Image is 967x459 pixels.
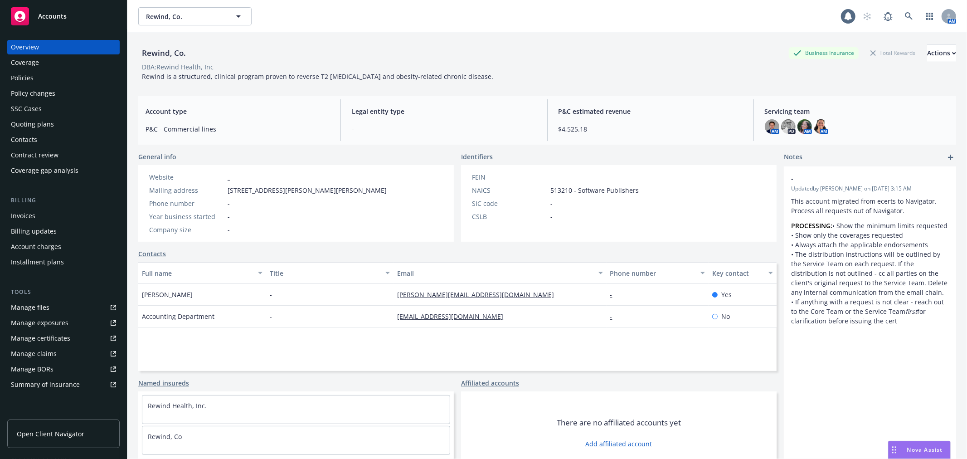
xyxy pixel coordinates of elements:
div: Analytics hub [7,410,120,419]
div: Phone number [610,269,695,278]
span: Legal entity type [352,107,536,116]
span: P&C - Commercial lines [146,124,330,134]
div: Contacts [11,132,37,147]
div: NAICS [472,186,547,195]
span: Rewind is a structured, clinical program proven to reverse T2 [MEDICAL_DATA] and obesity-related ... [142,72,493,81]
span: - [550,199,553,208]
div: Invoices [11,209,35,223]
a: Switch app [921,7,939,25]
span: [STREET_ADDRESS][PERSON_NAME][PERSON_NAME] [228,186,387,195]
div: Billing [7,196,120,205]
p: • Show the minimum limits requested • Show only the coverages requested • Always attach the appli... [791,221,949,326]
span: Servicing team [765,107,949,116]
a: [EMAIL_ADDRESS][DOMAIN_NAME] [397,312,510,321]
span: Accounts [38,13,67,20]
span: Updated by [PERSON_NAME] on [DATE] 3:15 AM [791,185,949,193]
img: photo [781,119,796,134]
div: SSC Cases [11,102,42,116]
button: Nova Assist [888,441,951,459]
em: first [905,307,917,316]
span: Yes [721,290,732,299]
a: Manage files [7,300,120,315]
a: add [945,152,956,163]
div: Manage claims [11,347,57,361]
div: Key contact [712,269,763,278]
a: Manage certificates [7,331,120,346]
button: Key contact [709,262,777,284]
div: Coverage gap analysis [11,163,78,178]
a: Installment plans [7,255,120,269]
a: Search [900,7,918,25]
div: -Updatedby [PERSON_NAME] on [DATE] 3:15 AMThis account migrated from ecerts to Navigator. Process... [784,166,956,333]
div: Manage files [11,300,49,315]
span: Open Client Navigator [17,429,84,439]
a: Policy changes [7,86,120,101]
div: Business Insurance [789,47,859,59]
a: Affiliated accounts [461,378,519,388]
span: Accounting Department [142,312,214,321]
div: Installment plans [11,255,64,269]
div: Rewind, Co. [138,47,190,59]
a: Contacts [138,249,166,259]
button: Rewind, Co. [138,7,252,25]
a: Rewind Health, Inc. [148,401,207,410]
div: Total Rewards [866,47,920,59]
span: - [228,225,230,234]
div: SIC code [472,199,547,208]
button: Actions [927,44,956,62]
span: General info [138,152,176,161]
div: Tools [7,288,120,297]
div: Account charges [11,239,61,254]
span: - [228,199,230,208]
a: Quoting plans [7,117,120,132]
button: Phone number [607,262,709,284]
a: Summary of insurance [7,377,120,392]
a: Add affiliated account [586,439,652,449]
a: Contacts [7,132,120,147]
span: - [550,172,553,182]
div: Overview [11,40,39,54]
a: - [228,173,230,181]
div: Manage BORs [11,362,53,376]
div: Full name [142,269,253,278]
div: Mailing address [149,186,224,195]
span: - [228,212,230,221]
a: Manage claims [7,347,120,361]
div: Summary of insurance [11,377,80,392]
span: There are no affiliated accounts yet [557,417,681,428]
a: - [610,290,620,299]
div: Manage exposures [11,316,68,330]
span: [PERSON_NAME] [142,290,193,299]
span: 513210 - Software Publishers [550,186,639,195]
a: Invoices [7,209,120,223]
span: - [550,212,553,221]
a: Contract review [7,148,120,162]
a: - [610,312,620,321]
a: Manage exposures [7,316,120,330]
a: Start snowing [858,7,876,25]
div: Phone number [149,199,224,208]
span: Notes [784,152,802,163]
div: Policy changes [11,86,55,101]
strong: PROCESSING: [791,221,832,230]
div: Title [270,269,380,278]
button: Email [394,262,606,284]
span: Identifiers [461,152,493,161]
a: SSC Cases [7,102,120,116]
div: Contract review [11,148,58,162]
div: Coverage [11,55,39,70]
div: Email [397,269,593,278]
span: - [352,124,536,134]
span: P&C estimated revenue [559,107,743,116]
div: Website [149,172,224,182]
div: Company size [149,225,224,234]
a: Billing updates [7,224,120,239]
span: - [270,290,272,299]
span: Account type [146,107,330,116]
img: photo [765,119,779,134]
a: Coverage [7,55,120,70]
div: FEIN [472,172,547,182]
div: Year business started [149,212,224,221]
